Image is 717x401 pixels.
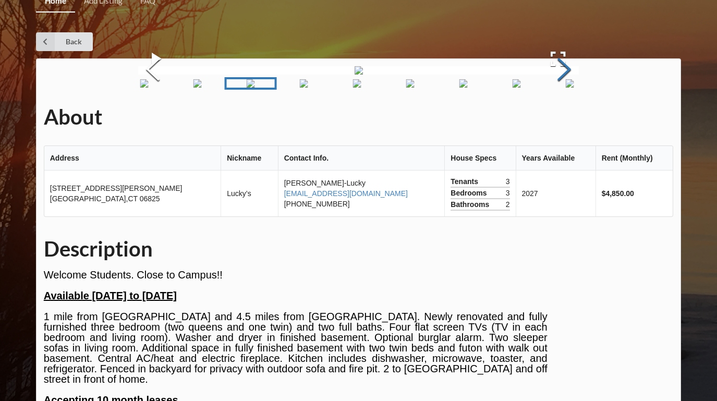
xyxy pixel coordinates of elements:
[221,171,277,216] td: Lucky’s
[44,290,177,301] span: Available [DATE] to [DATE]
[602,189,634,198] b: $4,850.00
[278,146,445,171] th: Contact Info.
[506,188,510,198] span: 3
[331,77,383,90] a: Go to Slide 5
[512,79,520,88] img: 281_jennings%2FIMG_0059.jpg
[44,236,674,262] h1: Description
[516,146,596,171] th: Years Available
[221,146,277,171] th: Nickname
[543,77,596,90] a: Go to Slide 9
[444,146,515,171] th: House Specs
[353,79,361,88] img: 281_jennings%2FIMG_0056.jpg
[516,171,596,216] td: 2027
[284,189,408,198] a: [EMAIL_ADDRESS][DOMAIN_NAME]
[50,195,160,203] span: [GEOGRAPHIC_DATA] , CT 06825
[437,77,489,90] a: Go to Slide 7
[506,176,510,187] span: 3
[171,77,223,90] a: Go to Slide 2
[406,79,414,88] img: 281_jennings%2FIMG_0057.jpg
[277,77,330,90] a: Go to Slide 4
[224,77,276,90] a: Go to Slide 3
[36,32,93,51] a: Back
[50,184,183,192] span: [STREET_ADDRESS][PERSON_NAME]
[451,176,481,187] span: Tenants
[355,66,363,75] img: 281_jennings%2FIMG_0054.jpg
[384,77,436,90] a: Go to Slide 6
[537,44,579,74] button: Open Fullscreen
[44,146,221,171] th: Address
[193,79,201,88] img: 281_jennings%2FIMG_0052.jpg
[506,199,510,210] span: 2
[118,77,558,90] div: Thumbnail Navigation
[118,77,170,90] a: Go to Slide 1
[246,79,254,88] img: 281_jennings%2FIMG_0054.jpg
[596,146,673,171] th: Rent (Monthly)
[490,77,542,90] a: Go to Slide 8
[138,23,167,118] button: Previous Slide
[550,23,579,118] button: Next Slide
[299,79,308,88] img: 281_jennings%2FIMG_0055.jpg
[451,199,492,210] span: Bathrooms
[278,171,445,216] td: [PERSON_NAME]-Lucky [PHONE_NUMBER]
[44,104,674,130] h1: About
[451,188,489,198] span: Bedrooms
[459,79,467,88] img: 281_jennings%2FIMG_0058.jpg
